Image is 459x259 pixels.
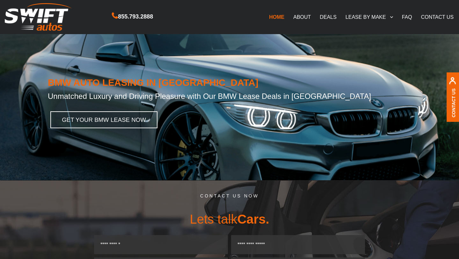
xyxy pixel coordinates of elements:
h5: CONTACT US NOW [4,194,454,203]
a: Contact Us [451,88,456,117]
h2: Unmatched Luxury and Driving Pleasure with Our BMW Lease Deals in [GEOGRAPHIC_DATA] [48,88,411,101]
img: contact us, iconuser [449,77,456,88]
a: HOME [265,10,289,24]
img: Swift Autos [5,3,72,31]
span: 855.793.2888 [118,12,153,21]
a: ABOUT [289,10,315,24]
a: FAQ [397,10,417,24]
h1: BMW AUTO LEASING IN [GEOGRAPHIC_DATA] [48,78,411,88]
span: Cars. [237,212,269,226]
a: CONTACT US [417,10,458,24]
a: LEASE BY MAKE [341,10,397,24]
a: 855.793.2888 [112,14,153,19]
h3: Lets talk [4,203,454,235]
a: GET YOUR BMW LEASE NOW [50,111,157,128]
a: DEALS [315,10,341,24]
